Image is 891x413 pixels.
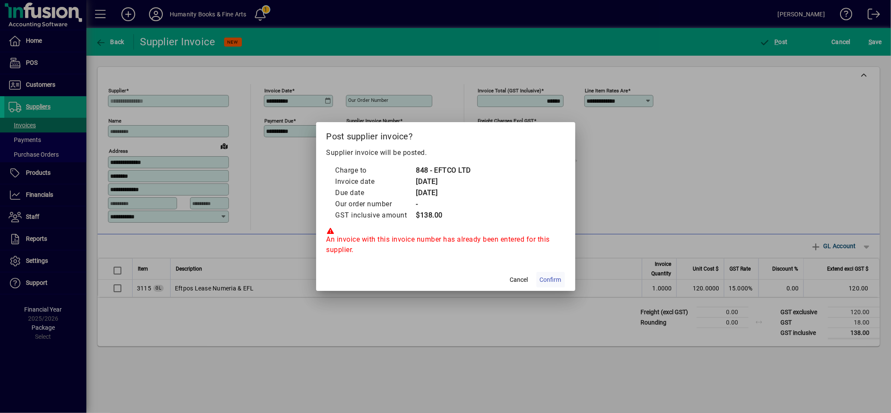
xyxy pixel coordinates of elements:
[335,176,416,187] td: Invoice date
[416,176,472,187] td: [DATE]
[416,210,472,221] td: $138.00
[505,272,533,287] button: Cancel
[536,272,565,287] button: Confirm
[335,210,416,221] td: GST inclusive amount
[416,199,472,210] td: -
[327,148,565,158] p: Supplier invoice will be posted.
[327,227,565,255] div: An invoice with this invoice number has already been entered for this supplier.
[335,165,416,176] td: Charge to
[335,187,416,199] td: Due date
[316,122,575,147] h2: Post supplier invoice?
[335,199,416,210] td: Our order number
[416,165,472,176] td: 848 - EFTCO LTD
[510,275,528,284] span: Cancel
[540,275,561,284] span: Confirm
[416,187,472,199] td: [DATE]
